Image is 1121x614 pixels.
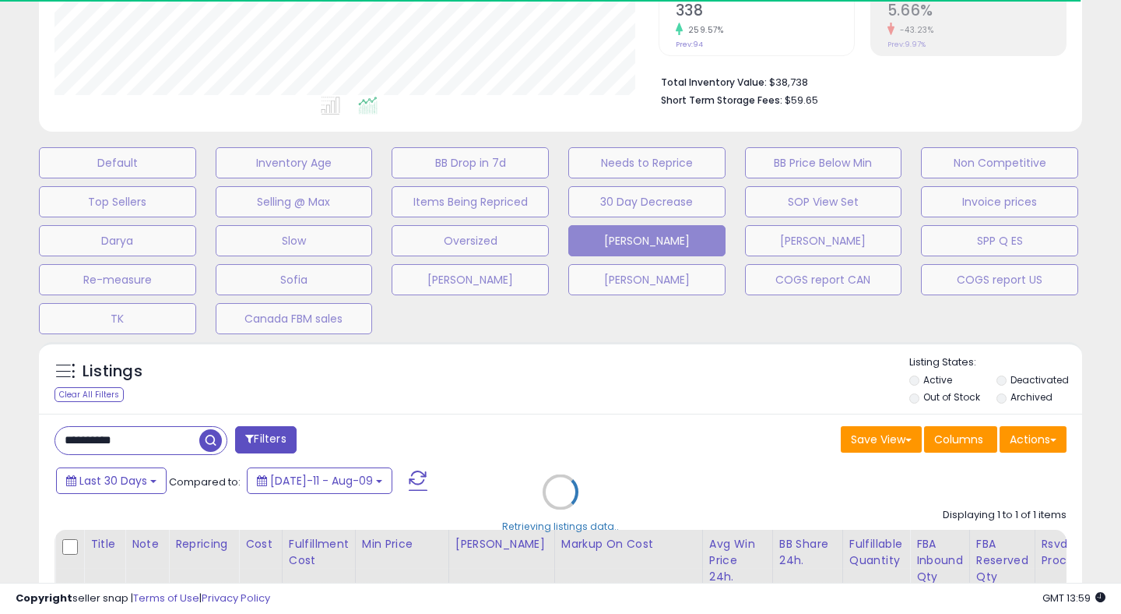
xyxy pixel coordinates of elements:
[661,94,782,107] b: Short Term Storage Fees:
[16,591,270,606] div: seller snap | |
[887,40,926,49] small: Prev: 9.97%
[39,303,196,334] button: TK
[39,186,196,217] button: Top Sellers
[16,591,72,605] strong: Copyright
[894,24,934,36] small: -43.23%
[568,147,726,178] button: Needs to Reprice
[745,186,902,217] button: SOP View Set
[887,2,1066,23] h2: 5.66%
[683,24,724,36] small: 259.57%
[392,225,549,256] button: Oversized
[661,76,767,89] b: Total Inventory Value:
[392,264,549,295] button: [PERSON_NAME]
[502,519,619,533] div: Retrieving listings data..
[568,186,726,217] button: 30 Day Decrease
[921,147,1078,178] button: Non Competitive
[745,264,902,295] button: COGS report CAN
[39,264,196,295] button: Re-measure
[216,264,373,295] button: Sofia
[676,2,854,23] h2: 338
[39,225,196,256] button: Darya
[392,186,549,217] button: Items Being Repriced
[568,264,726,295] button: [PERSON_NAME]
[785,93,818,108] span: $59.65
[661,72,1055,90] li: $38,738
[568,225,726,256] button: [PERSON_NAME]
[392,147,549,178] button: BB Drop in 7d
[921,186,1078,217] button: Invoice prices
[216,186,373,217] button: Selling @ Max
[216,147,373,178] button: Inventory Age
[676,40,703,49] small: Prev: 94
[921,264,1078,295] button: COGS report US
[216,225,373,256] button: Slow
[39,147,196,178] button: Default
[745,225,902,256] button: [PERSON_NAME]
[216,303,373,334] button: Canada FBM sales
[745,147,902,178] button: BB Price Below Min
[921,225,1078,256] button: SPP Q ES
